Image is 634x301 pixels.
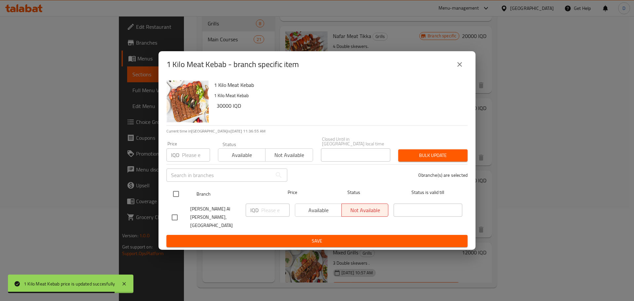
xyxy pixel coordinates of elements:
p: 1 Kilo Meat Kebab [214,92,462,100]
button: Available [218,148,265,162]
input: Search in branches [166,169,272,182]
p: Current time in [GEOGRAPHIC_DATA] is [DATE] 11:36:55 AM [166,128,468,134]
button: close [452,56,468,72]
span: Available [221,150,263,160]
span: Price [270,188,314,197]
button: Not available [265,148,313,162]
p: IQD [171,151,179,159]
p: 0 branche(s) are selected [418,172,468,178]
h6: 1 Kilo Meat Kebab [214,80,462,90]
img: 1 Kilo Meat Kebab [166,80,209,123]
h6: 30000 IQD [217,101,462,110]
h2: 1 Kilo Meat Kebab - branch specific item [166,59,299,70]
button: Save [166,235,468,247]
input: Please enter price [182,148,210,162]
span: [PERSON_NAME] Al [PERSON_NAME], [GEOGRAPHIC_DATA] [190,205,240,230]
span: Not available [268,150,310,160]
input: Please enter price [261,204,290,217]
div: 1 Kilo Meat Kebab price is updated succesfully [24,280,115,287]
span: Save [172,237,462,245]
span: Branch [196,190,265,198]
span: Status is valid till [394,188,462,197]
span: Bulk update [404,151,462,160]
p: IQD [250,206,259,214]
button: Bulk update [398,149,468,162]
span: Status [320,188,388,197]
